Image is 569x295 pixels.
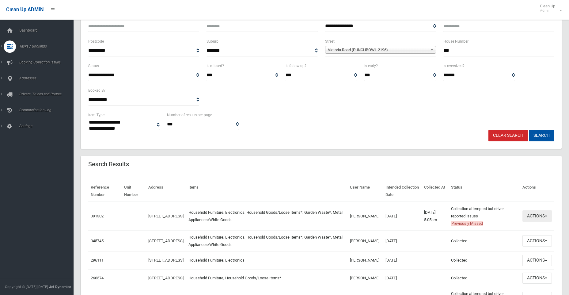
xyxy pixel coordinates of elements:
a: [STREET_ADDRESS] [148,214,184,218]
th: User Name [347,181,383,202]
a: [STREET_ADDRESS] [148,239,184,243]
label: Number of results per page [167,112,212,118]
label: Is oversized? [443,63,465,69]
span: Addresses [17,76,78,80]
th: Intended Collection Date [383,181,422,202]
button: Actions [522,235,552,247]
a: 391302 [91,214,104,218]
a: 296111 [91,258,104,262]
td: [DATE] 5:05am [422,202,449,231]
td: [PERSON_NAME] [347,251,383,269]
th: Address [146,181,186,202]
button: Actions [522,255,552,266]
label: Item Type [88,112,104,118]
a: 266574 [91,276,104,280]
td: Collected [449,251,520,269]
span: Drivers, Trucks and Routes [17,92,78,96]
th: Reference Number [88,181,122,202]
a: Clear Search [488,130,528,141]
td: [DATE] [383,230,422,251]
td: [PERSON_NAME] [347,269,383,287]
td: Household Furniture, Electronics, Household Goods/Loose Items*, Garden Waste*, Metal Appliances/W... [186,230,347,251]
label: Is missed? [207,63,224,69]
span: Dashboard [17,28,78,33]
td: Household Furniture, Electronics, Household Goods/Loose Items*, Garden Waste*, Metal Appliances/W... [186,202,347,231]
label: Suburb [207,38,218,45]
th: Collected At [422,181,449,202]
span: Tasks / Bookings [17,44,78,48]
label: Is early? [364,63,378,69]
td: [DATE] [383,251,422,269]
td: [PERSON_NAME] [347,202,383,231]
th: Actions [520,181,554,202]
span: Booking Collection Issues [17,60,78,64]
th: Unit Number [122,181,146,202]
th: Items [186,181,347,202]
span: Settings [17,124,78,128]
button: Search [529,130,554,141]
button: Actions [522,273,552,284]
td: Collected [449,230,520,251]
span: Victoria Road (PUNCHBOWL 2196) [328,46,428,54]
span: Copyright © [DATE]-[DATE] [5,285,48,289]
td: Household Furniture, Household Goods/Loose Items* [186,269,347,287]
strong: Jet Dynamics [49,285,71,289]
span: Clean Up [537,4,561,13]
td: Collection attempted but driver reported issues [449,202,520,231]
header: Search Results [81,158,136,170]
label: House Number [443,38,468,45]
span: Previously Missed [451,221,483,226]
td: [DATE] [383,269,422,287]
th: Status [449,181,520,202]
td: Collected [449,269,520,287]
span: Clean Up ADMIN [6,7,44,13]
label: Street [325,38,335,45]
a: [STREET_ADDRESS] [148,276,184,280]
a: 345745 [91,239,104,243]
td: Household Furniture, Electronics [186,251,347,269]
a: [STREET_ADDRESS] [148,258,184,262]
label: Is follow up? [286,63,306,69]
span: Communication Log [17,108,78,112]
button: Actions [522,210,552,222]
td: [DATE] [383,202,422,231]
label: Postcode [88,38,104,45]
label: Status [88,63,99,69]
label: Booked By [88,87,105,94]
td: [PERSON_NAME] [347,230,383,251]
small: Admin [540,8,555,13]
